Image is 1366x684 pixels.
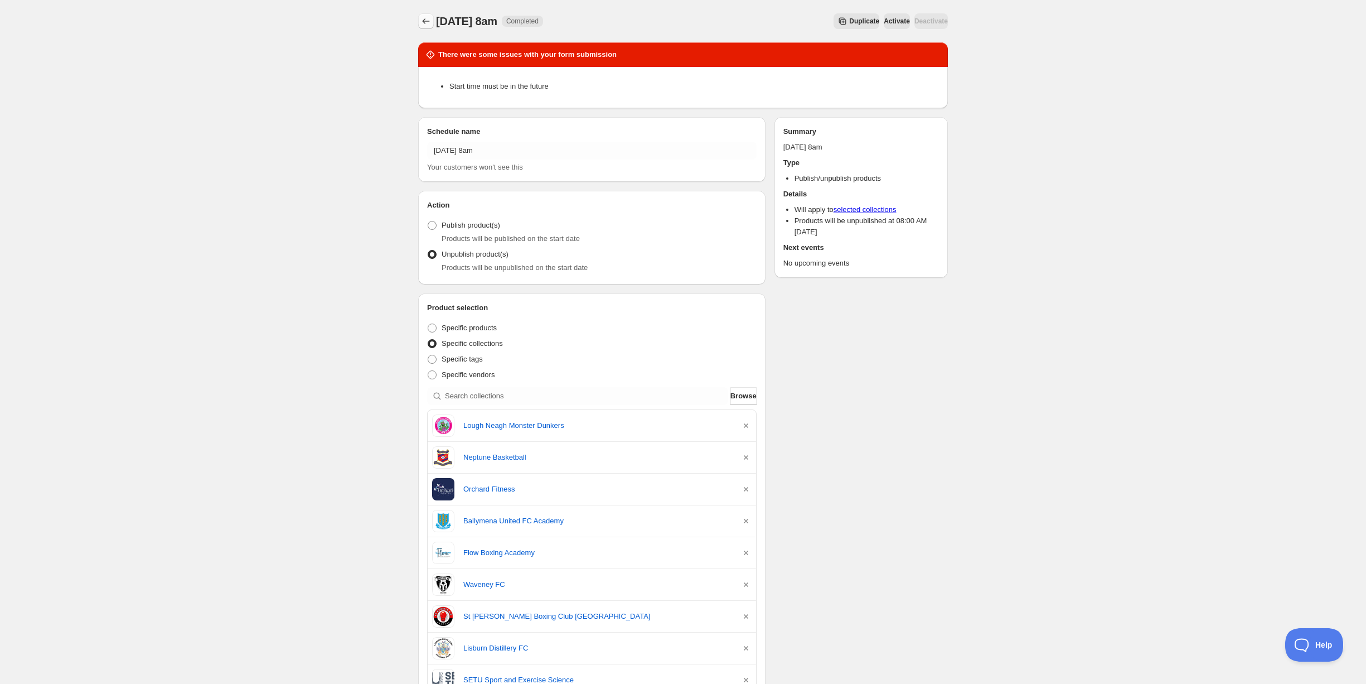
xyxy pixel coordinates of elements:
[834,205,897,214] a: selected collections
[463,579,732,590] a: Waveney FC
[463,452,732,463] a: Neptune Basketball
[834,13,879,29] button: Secondary action label
[463,611,732,622] a: St [PERSON_NAME] Boxing Club [GEOGRAPHIC_DATA]
[783,142,939,153] p: [DATE] 8am
[795,204,939,215] li: Will apply to
[438,49,617,60] h2: There were some issues with your form submission
[884,13,910,29] button: Activate
[783,242,939,253] h2: Next events
[795,173,939,184] li: Publish/unpublish products
[795,215,939,238] li: Products will be unpublished at 08:00 AM [DATE]
[463,516,732,527] a: Ballymena United FC Academy
[849,17,879,26] span: Duplicate
[1285,628,1344,662] iframe: Toggle Customer Support
[783,157,939,168] h2: Type
[730,387,757,405] button: Browse
[427,200,757,211] h2: Action
[427,126,757,137] h2: Schedule name
[442,234,580,243] span: Products will be published on the start date
[442,250,508,258] span: Unpublish product(s)
[884,17,910,26] span: Activate
[442,324,497,332] span: Specific products
[463,484,732,495] a: Orchard Fitness
[463,420,732,431] a: Lough Neagh Monster Dunkers
[783,189,939,200] h2: Details
[463,547,732,558] a: Flow Boxing Academy
[418,13,434,29] button: Schedules
[449,81,939,92] li: Start time must be in the future
[427,302,757,314] h2: Product selection
[436,15,497,27] span: [DATE] 8am
[442,370,495,379] span: Specific vendors
[445,387,728,405] input: Search collections
[442,221,500,229] span: Publish product(s)
[783,126,939,137] h2: Summary
[783,258,939,269] p: No upcoming events
[463,643,732,654] a: Lisburn Distillery FC
[442,355,483,363] span: Specific tags
[506,17,539,26] span: Completed
[442,263,588,272] span: Products will be unpublished on the start date
[427,163,523,171] span: Your customers won't see this
[730,391,757,402] span: Browse
[442,339,503,348] span: Specific collections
